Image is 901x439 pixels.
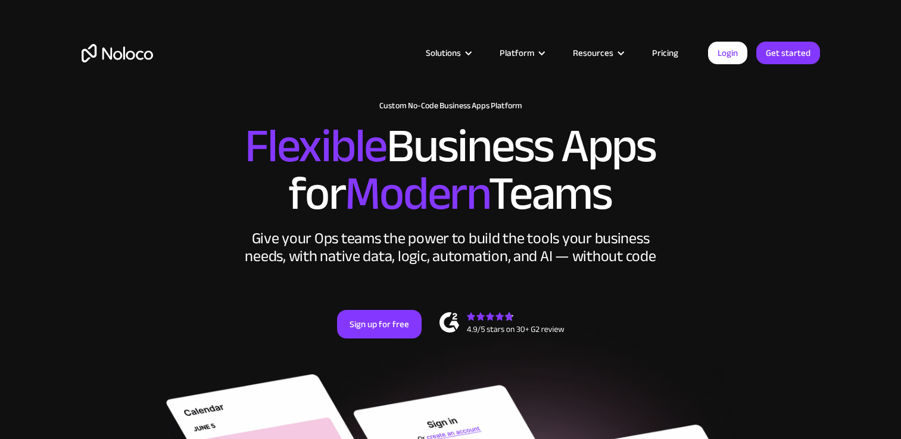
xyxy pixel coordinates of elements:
[500,45,534,61] div: Platform
[345,149,488,238] span: Modern
[242,230,659,265] div: Give your Ops teams the power to build the tools your business needs, with native data, logic, au...
[245,102,386,190] span: Flexible
[708,42,747,64] a: Login
[82,123,820,218] h2: Business Apps for Teams
[637,45,693,61] a: Pricing
[573,45,613,61] div: Resources
[485,45,558,61] div: Platform
[411,45,485,61] div: Solutions
[82,44,153,62] a: home
[558,45,637,61] div: Resources
[426,45,461,61] div: Solutions
[756,42,820,64] a: Get started
[337,310,422,338] a: Sign up for free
